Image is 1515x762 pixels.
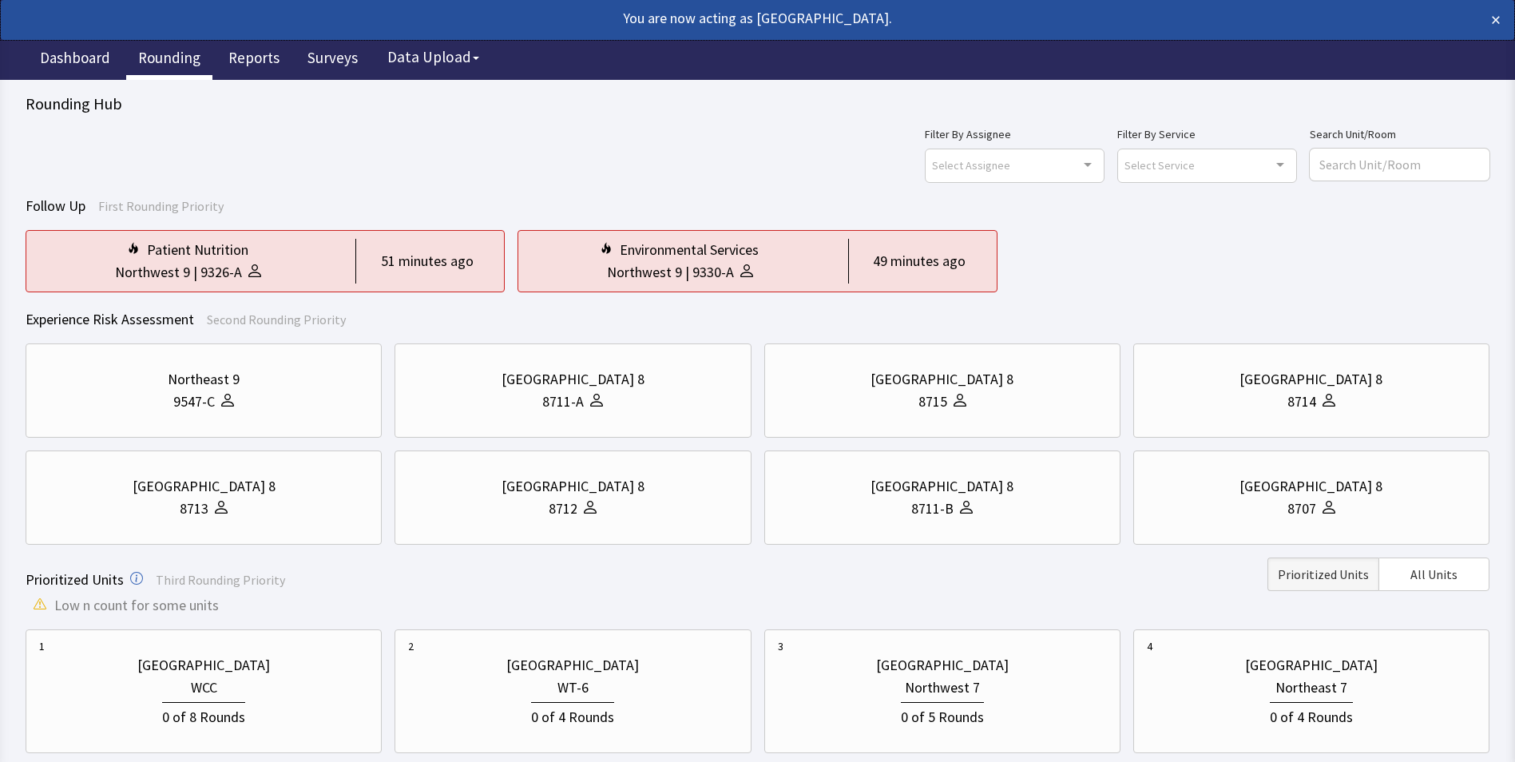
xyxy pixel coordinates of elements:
[557,677,589,699] div: WT-6
[1378,558,1489,591] button: All Units
[1124,156,1195,174] span: Select Service
[1270,702,1353,728] div: 0 of 4 Rounds
[180,498,208,520] div: 8713
[26,195,1489,217] div: Follow Up
[28,40,122,80] a: Dashboard
[200,261,242,284] div: 9326-A
[1287,391,1316,413] div: 8714
[901,702,984,728] div: 0 of 5 Rounds
[190,261,200,284] div: |
[1287,498,1316,520] div: 8707
[54,594,219,617] span: Low n count for some units
[378,42,489,72] button: Data Upload
[1310,125,1489,144] label: Search Unit/Room
[1410,565,1457,584] span: All Units
[932,156,1010,174] span: Select Assignee
[115,261,190,284] div: Northwest 9
[911,498,954,520] div: 8711-B
[408,638,414,654] div: 2
[98,198,224,214] span: First Rounding Priority
[905,677,980,699] div: Northwest 7
[147,239,248,261] div: Patient Nutrition
[26,93,1489,115] div: Rounding Hub
[137,654,270,677] div: [GEOGRAPHIC_DATA]
[549,498,577,520] div: 8712
[1239,475,1382,498] div: [GEOGRAPHIC_DATA] 8
[1239,368,1382,391] div: [GEOGRAPHIC_DATA] 8
[692,261,734,284] div: 9330-A
[925,125,1105,144] label: Filter By Assignee
[1275,677,1347,699] div: Northeast 7
[26,308,1489,331] div: Experience Risk Assessment
[1245,654,1378,677] div: [GEOGRAPHIC_DATA]
[126,40,212,80] a: Rounding
[173,391,215,413] div: 9547-C
[871,368,1013,391] div: [GEOGRAPHIC_DATA] 8
[156,572,285,588] span: Third Rounding Priority
[873,250,966,272] div: 49 minutes ago
[162,702,245,728] div: 0 of 8 Rounds
[1491,7,1501,33] button: ×
[607,261,682,284] div: Northwest 9
[39,638,45,654] div: 1
[1267,558,1378,591] button: Prioritized Units
[876,654,1009,677] div: [GEOGRAPHIC_DATA]
[1117,125,1297,144] label: Filter By Service
[502,475,644,498] div: [GEOGRAPHIC_DATA] 8
[295,40,370,80] a: Surveys
[682,261,692,284] div: |
[381,250,474,272] div: 51 minutes ago
[871,475,1013,498] div: [GEOGRAPHIC_DATA] 8
[1310,149,1489,181] input: Search Unit/Room
[133,475,276,498] div: [GEOGRAPHIC_DATA] 8
[778,638,783,654] div: 3
[207,312,346,327] span: Second Rounding Priority
[1278,565,1369,584] span: Prioritized Units
[918,391,947,413] div: 8715
[1147,638,1152,654] div: 4
[168,368,240,391] div: Northeast 9
[191,677,217,699] div: WCC
[542,391,584,413] div: 8711-A
[216,40,291,80] a: Reports
[531,702,614,728] div: 0 of 4 Rounds
[620,239,759,261] div: Environmental Services
[14,7,1352,30] div: You are now acting as [GEOGRAPHIC_DATA].
[506,654,639,677] div: [GEOGRAPHIC_DATA]
[26,570,124,589] span: Prioritized Units
[502,368,644,391] div: [GEOGRAPHIC_DATA] 8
